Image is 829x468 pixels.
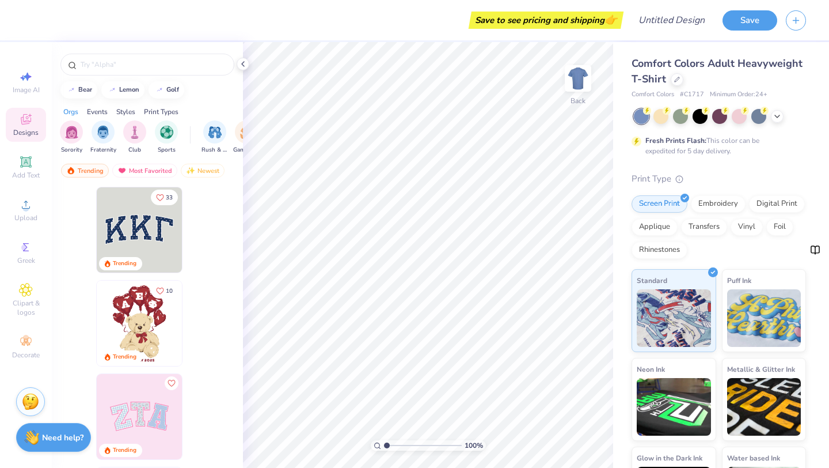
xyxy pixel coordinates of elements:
div: This color can be expedited for 5 day delivery. [645,135,787,156]
img: Rush & Bid Image [208,126,222,139]
span: 10 [166,288,173,294]
img: Puff Ink [727,289,801,347]
img: trend_line.gif [67,86,76,93]
span: Image AI [13,85,40,95]
span: Puff Ink [727,274,751,286]
input: Try "Alpha" [79,59,227,70]
span: Sorority [61,146,82,154]
img: trending.gif [66,167,75,175]
img: most_fav.gif [117,167,127,175]
span: # C1717 [680,90,704,100]
img: Newest.gif [186,167,195,175]
span: Comfort Colors [632,90,674,100]
span: Minimum Order: 24 + [710,90,767,100]
button: filter button [201,120,228,154]
button: bear [60,81,97,99]
div: Most Favorited [112,164,177,178]
img: 5ee11766-d822-42f5-ad4e-763472bf8dcf [182,374,267,459]
span: Decorate [12,350,40,360]
div: Events [87,107,108,117]
strong: Fresh Prints Flash: [645,136,706,145]
span: Rush & Bid [201,146,228,154]
span: Glow in the Dark Ink [637,452,702,464]
button: Like [165,376,178,390]
img: Sports Image [160,126,173,139]
div: Vinyl [731,218,763,236]
span: Add Text [12,171,40,180]
div: Styles [116,107,135,117]
div: filter for Sports [155,120,178,154]
div: Foil [766,218,793,236]
span: Neon Ink [637,363,665,375]
img: edfb13fc-0e43-44eb-bea2-bf7fc0dd67f9 [182,187,267,273]
div: Orgs [63,107,78,117]
button: lemon [101,81,144,99]
div: Transfers [681,218,727,236]
div: Trending [61,164,109,178]
div: lemon [119,86,139,93]
button: golf [149,81,184,99]
span: Sports [158,146,176,154]
span: 👉 [604,13,617,27]
span: Water based Ink [727,452,780,464]
button: filter button [155,120,178,154]
div: filter for Club [123,120,146,154]
img: trend_line.gif [155,86,164,93]
img: Metallic & Glitter Ink [727,378,801,436]
img: 3b9aba4f-e317-4aa7-a679-c95a879539bd [97,187,182,273]
img: Standard [637,289,711,347]
div: filter for Fraternity [90,120,116,154]
img: trend_line.gif [108,86,117,93]
span: Fraternity [90,146,116,154]
span: Metallic & Glitter Ink [727,363,795,375]
div: filter for Rush & Bid [201,120,228,154]
div: bear [78,86,92,93]
div: golf [166,86,179,93]
span: Designs [13,128,39,137]
img: Back [566,67,590,90]
span: Greek [17,256,35,265]
span: Standard [637,274,667,286]
img: 587403a7-0594-4a7f-b2bd-0ca67a3ff8dd [97,281,182,366]
button: Save [722,10,777,31]
div: Embroidery [691,195,746,213]
div: Rhinestones [632,241,687,259]
img: Neon Ink [637,378,711,436]
span: 100 % [465,440,483,451]
div: filter for Game Day [233,120,260,154]
div: Print Types [144,107,178,117]
img: Game Day Image [240,126,253,139]
span: Club [128,146,141,154]
img: Club Image [128,126,141,139]
span: Upload [14,213,37,222]
span: Clipart & logos [6,299,46,317]
button: Like [151,190,178,205]
img: Fraternity Image [97,126,109,139]
div: Save to see pricing and shipping [471,12,621,29]
span: Comfort Colors Adult Heavyweight T-Shirt [632,56,803,86]
img: 9980f5e8-e6a1-4b4a-8839-2b0e9349023c [97,374,182,459]
button: filter button [123,120,146,154]
div: Screen Print [632,195,687,213]
div: Back [571,96,585,106]
div: Trending [113,446,136,455]
img: Sorority Image [65,126,78,139]
button: filter button [60,120,83,154]
div: filter for Sorority [60,120,83,154]
div: Digital Print [749,195,805,213]
span: 33 [166,195,173,201]
div: Trending [113,259,136,268]
div: Trending [113,353,136,361]
input: Untitled Design [629,9,714,32]
button: Like [151,283,178,299]
strong: Need help? [42,432,83,443]
button: filter button [90,120,116,154]
div: Print Type [632,172,806,186]
span: Game Day [233,146,260,154]
img: e74243e0-e378-47aa-a400-bc6bcb25063a [182,281,267,366]
button: filter button [233,120,260,154]
div: Applique [632,218,678,236]
div: Newest [181,164,225,178]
